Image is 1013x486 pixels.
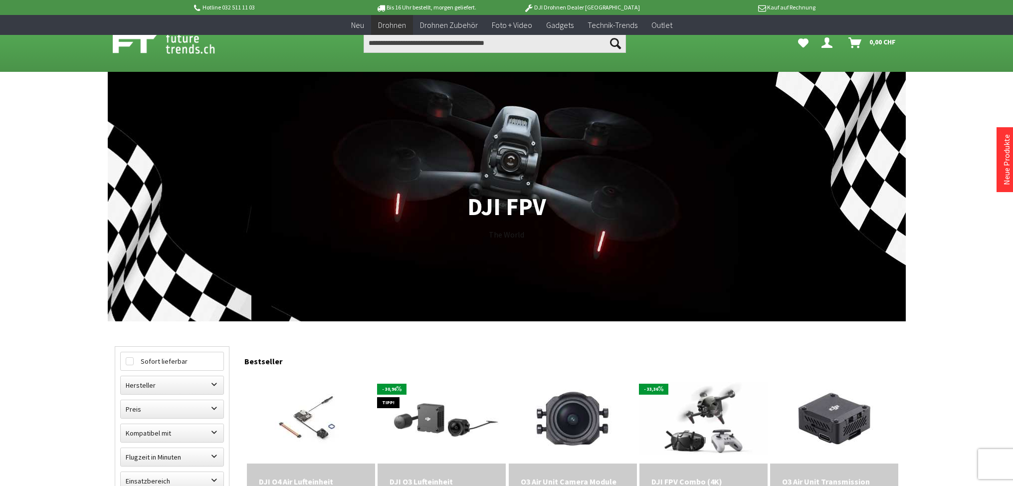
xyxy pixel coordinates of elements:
[817,33,840,53] a: Dein Konto
[121,424,223,442] label: Kompatibel mit
[639,382,768,455] img: DJI FPV Combo (4K)
[581,15,644,35] a: Technik-Trends
[485,15,539,35] a: Foto + Video
[121,448,223,466] label: Flugzeit in Minuten
[644,15,679,35] a: Outlet
[605,33,626,53] button: Suchen
[115,195,899,220] h1: DJI FPV
[528,374,617,464] img: O3 Air Unit Camera Module
[244,346,899,371] div: Bestseller
[121,376,223,394] label: Hersteller
[351,20,364,30] span: Neu
[378,376,506,461] img: DJI O3 Lufteinheit
[121,400,223,418] label: Preis
[504,1,660,13] p: DJI Drohnen Dealer [GEOGRAPHIC_DATA]
[121,352,223,370] label: Sofort lieferbar
[378,20,406,30] span: Drohnen
[546,20,574,30] span: Gadgets
[651,20,672,30] span: Outlet
[371,15,413,35] a: Drohnen
[344,15,371,35] a: Neu
[869,34,896,50] span: 0,00 CHF
[420,20,478,30] span: Drohnen Zubehör
[251,374,371,464] img: DJI O4 Air Lufteinheit
[790,374,879,464] img: O3 Air Unit Transmission Module
[115,230,899,240] div: The World
[660,1,815,13] p: Kauf auf Rechnung
[348,1,504,13] p: Bis 16 Uhr bestellt, morgen geliefert.
[113,31,237,56] img: Shop Futuretrends - zur Startseite wechseln
[193,1,348,13] p: Hotline 032 511 11 03
[539,15,581,35] a: Gadgets
[588,20,637,30] span: Technik-Trends
[364,33,626,53] input: Produkt, Marke, Kategorie, EAN, Artikelnummer…
[1002,134,1012,185] a: Neue Produkte
[793,33,813,53] a: Meine Favoriten
[413,15,485,35] a: Drohnen Zubehör
[492,20,532,30] span: Foto + Video
[844,33,901,53] a: Warenkorb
